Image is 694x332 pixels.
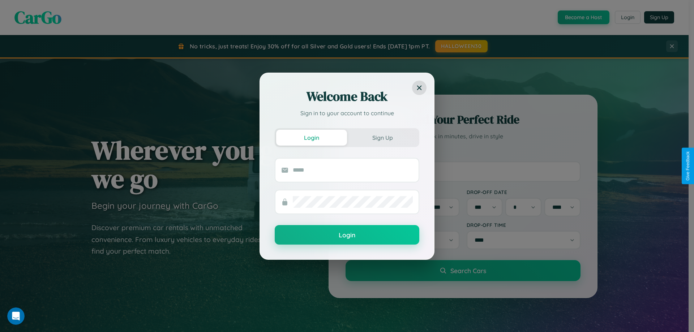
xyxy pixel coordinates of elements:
[685,151,690,181] div: Give Feedback
[276,130,347,146] button: Login
[7,307,25,325] iframe: Intercom live chat
[275,225,419,245] button: Login
[347,130,418,146] button: Sign Up
[275,109,419,117] p: Sign in to your account to continue
[275,88,419,105] h2: Welcome Back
